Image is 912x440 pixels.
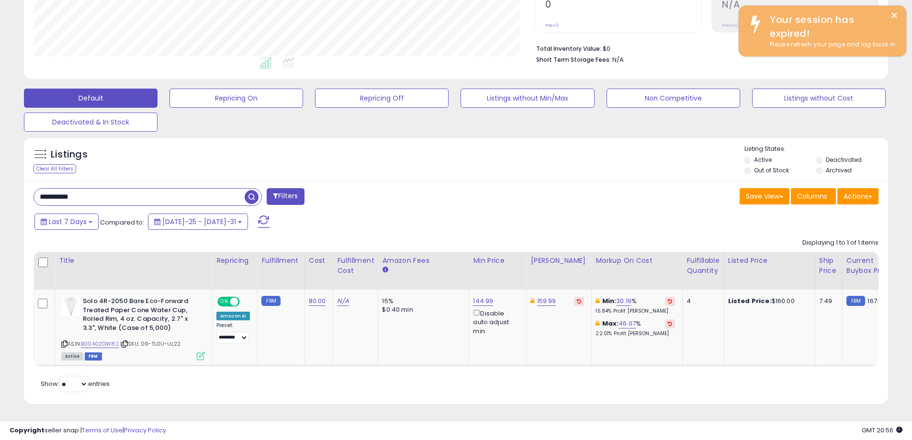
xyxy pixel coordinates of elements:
button: Non Competitive [607,89,740,108]
div: Disable auto adjust min [473,308,519,336]
div: % [596,297,675,315]
div: seller snap | | [10,426,166,435]
div: Clear All Filters [34,164,76,173]
b: Solo 4R-2050 Bare Eco-Forward Treated Paper Cone Water Cup, Rolled Rim, 4 oz. Capacity, 2.7" x 3.... [83,297,199,335]
label: Active [754,156,772,164]
div: Current Buybox Price [846,256,896,276]
i: This overrides the store level min markup for this listing [596,298,599,304]
div: Fulfillable Quantity [687,256,720,276]
div: 4 [687,297,716,305]
div: Min Price [473,256,522,266]
div: 7.49 [819,297,835,305]
span: Show: entries [41,379,110,388]
b: Short Term Storage Fees: [536,56,611,64]
small: Amazon Fees. [382,266,388,274]
small: FBM [261,296,280,306]
i: Revert to store-level Dynamic Max Price [577,299,581,304]
button: Deactivated & In Stock [24,113,158,132]
p: Listing States: [744,145,888,154]
small: FBM [846,296,865,306]
a: B0040ZOW82 [81,340,119,348]
a: Privacy Policy [124,426,166,435]
div: Preset: [216,322,250,344]
a: 144.99 [473,296,493,306]
button: × [890,10,898,22]
span: Last 7 Days [49,217,87,226]
div: 15% [382,297,462,305]
div: Listed Price [728,256,811,266]
i: This overrides the store level max markup for this listing [596,320,599,327]
div: Title [59,256,208,266]
a: Terms of Use [82,426,123,435]
button: [DATE]-25 - [DATE]-31 [148,214,248,230]
span: Columns [797,192,827,201]
button: Repricing Off [315,89,449,108]
div: ASIN: [61,297,205,359]
button: Columns [791,188,836,204]
span: ON [218,298,230,306]
small: Prev: N/A [722,23,741,28]
div: $160.00 [728,297,808,305]
span: N/A [612,55,624,64]
span: 2025-08-11 20:56 GMT [862,426,902,435]
label: Archived [826,166,852,174]
span: All listings currently available for purchase on Amazon [61,352,83,361]
i: Revert to store-level Min Markup [668,299,672,304]
div: Amazon Fees [382,256,465,266]
a: N/A [337,296,349,306]
div: Repricing [216,256,253,266]
div: Cost [309,256,329,266]
p: 15.84% Profit [PERSON_NAME] [596,308,675,315]
button: Repricing On [169,89,303,108]
h5: Listings [51,148,88,161]
div: % [596,319,675,337]
div: Markup on Cost [596,256,678,266]
a: 30.19 [616,296,631,306]
b: Max: [602,319,619,328]
b: Listed Price: [728,296,772,305]
button: Actions [837,188,878,204]
button: Filters [267,188,304,205]
div: Amazon AI [216,312,250,320]
b: Total Inventory Value: [536,45,601,53]
b: Min: [602,296,617,305]
button: Listings without Cost [752,89,886,108]
span: [DATE]-25 - [DATE]-31 [162,217,236,226]
label: Deactivated [826,156,862,164]
div: $0.40 min [382,305,462,314]
div: Fulfillment [261,256,300,266]
button: Last 7 Days [34,214,99,230]
i: Revert to store-level Max Markup [668,321,672,326]
span: FBM [85,352,102,361]
label: Out of Stock [754,166,789,174]
li: $0 [536,42,871,54]
button: Listings without Min/Max [461,89,594,108]
a: 46.07 [619,319,636,328]
p: 22.01% Profit [PERSON_NAME] [596,330,675,337]
div: Ship Price [819,256,838,276]
button: Default [24,89,158,108]
th: The percentage added to the cost of goods (COGS) that forms the calculator for Min & Max prices. [592,252,683,290]
div: [PERSON_NAME] [530,256,587,266]
div: Please refresh your page and log back in [763,40,899,49]
span: 167.49 [867,296,887,305]
span: OFF [238,298,254,306]
div: Displaying 1 to 1 of 1 items [802,238,878,248]
i: This overrides the store level Dynamic Max Price for this listing [530,298,534,304]
a: 80.00 [309,296,326,306]
div: Your session has expired! [763,13,899,40]
small: Prev: 0 [545,23,559,28]
strong: Copyright [10,426,45,435]
a: 159.99 [537,296,556,306]
div: Fulfillment Cost [337,256,374,276]
img: 31tcoEDBxGL._SL40_.jpg [61,297,80,316]
button: Save View [740,188,789,204]
span: | SKU: 09-TL0U-UL22 [120,340,180,348]
span: Compared to: [100,218,144,227]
